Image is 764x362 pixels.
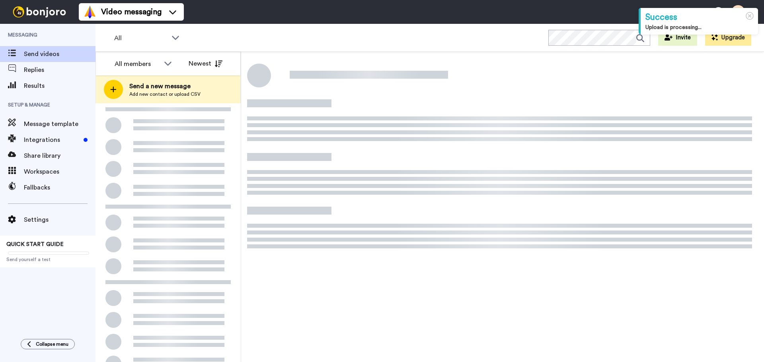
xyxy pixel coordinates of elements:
button: Newest [183,56,228,72]
img: vm-color.svg [84,6,96,18]
span: QUICK START GUIDE [6,242,64,247]
span: Add new contact or upload CSV [129,91,201,97]
span: Replies [24,65,95,75]
button: Invite [658,30,697,46]
span: Send videos [24,49,95,59]
div: Upload is processing... [645,23,753,31]
span: Share library [24,151,95,161]
span: Integrations [24,135,80,145]
span: Workspaces [24,167,95,176]
span: Send yourself a test [6,256,89,263]
img: bj-logo-header-white.svg [10,6,69,17]
span: Video messaging [101,6,162,17]
span: All [114,33,168,43]
button: Collapse menu [21,339,75,349]
span: Collapse menu [36,341,68,347]
div: All members [115,59,160,69]
span: Settings [24,215,95,225]
button: Upgrade [705,30,751,46]
div: Success [645,11,753,23]
span: Send a new message [129,81,201,91]
span: Fallbacks [24,183,95,192]
span: Message template [24,119,95,129]
span: Results [24,81,95,91]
